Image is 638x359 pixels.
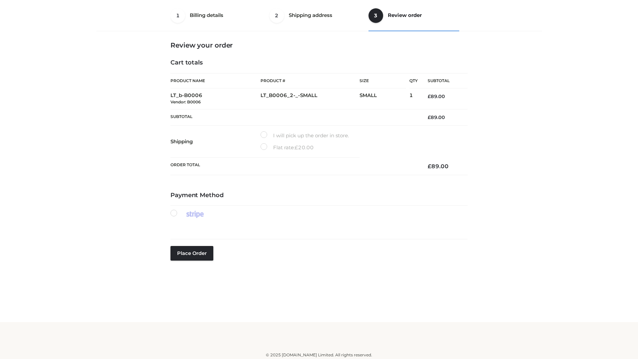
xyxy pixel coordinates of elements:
span: £ [428,114,431,120]
th: Product # [261,73,360,88]
label: I will pick up the order in store. [261,131,349,140]
button: Place order [170,246,213,261]
th: Subtotal [170,109,418,125]
h4: Cart totals [170,59,468,66]
span: £ [295,144,298,151]
h3: Review your order [170,41,468,49]
td: LT_b-B0006 [170,88,261,109]
th: Product Name [170,73,261,88]
div: © 2025 [DOMAIN_NAME] Limited. All rights reserved. [99,352,539,358]
td: LT_B0006_2-_-SMALL [261,88,360,109]
h4: Payment Method [170,192,468,199]
th: Qty [409,73,418,88]
th: Order Total [170,158,418,175]
span: £ [428,93,431,99]
td: SMALL [360,88,409,109]
th: Subtotal [418,73,468,88]
th: Size [360,73,406,88]
small: Vendor: B0006 [170,99,201,104]
bdi: 20.00 [295,144,314,151]
th: Shipping [170,126,261,158]
td: 1 [409,88,418,109]
bdi: 89.00 [428,93,445,99]
span: £ [428,163,431,170]
label: Flat rate: [261,143,314,152]
bdi: 89.00 [428,163,449,170]
bdi: 89.00 [428,114,445,120]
